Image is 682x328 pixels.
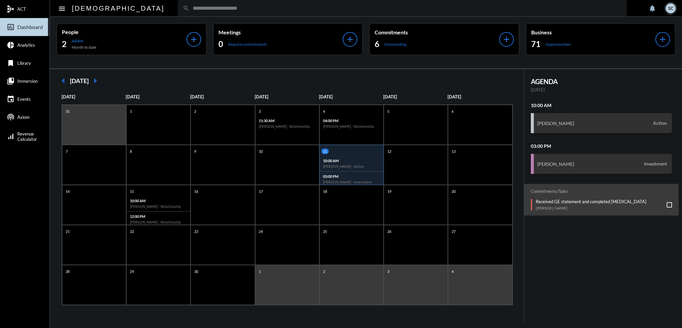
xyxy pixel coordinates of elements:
[259,118,316,123] p: 11:30 AM
[17,42,35,48] span: Analytics
[130,204,187,209] h6: [PERSON_NAME] - Relationship
[218,29,343,35] p: Meetings
[531,39,540,49] h2: 71
[192,108,198,114] p: 2
[57,74,70,87] mat-icon: arrow_left
[537,120,574,126] h3: [PERSON_NAME]
[7,5,15,13] mat-icon: mediation
[450,108,455,114] p: 6
[323,118,380,123] p: 04:00 PM
[386,189,393,194] p: 19
[192,269,200,274] p: 30
[64,229,71,234] p: 21
[648,4,656,12] mat-icon: notifications
[450,269,455,274] p: 4
[64,189,71,194] p: 14
[319,94,383,99] p: [DATE]
[386,148,393,154] p: 12
[17,78,38,84] span: Immersion
[62,29,186,35] p: People
[323,174,380,179] p: 03:00 PM
[64,269,71,274] p: 28
[257,269,262,274] p: 1
[531,77,672,85] h2: AGENDA
[62,94,126,99] p: [DATE]
[17,131,37,142] span: Revenue Calculator
[536,206,646,211] p: [PERSON_NAME]
[450,229,457,234] p: 27
[62,39,67,49] h2: 2
[192,189,200,194] p: 16
[189,35,198,44] mat-icon: add
[17,60,31,66] span: Library
[321,108,327,114] p: 4
[531,102,672,108] h2: 10:00 AM
[321,269,327,274] p: 2
[345,35,355,44] mat-icon: add
[375,39,379,49] h2: 6
[130,220,187,224] h6: [PERSON_NAME] - Relationship
[386,229,393,234] p: 26
[323,180,380,184] h6: [PERSON_NAME] - Investment
[192,148,198,154] p: 9
[17,6,26,12] span: ACT
[64,148,69,154] p: 7
[321,229,329,234] p: 25
[7,41,15,49] mat-icon: pie_chart
[651,120,669,126] span: Action
[130,214,187,219] p: 12:00 PM
[386,269,391,274] p: 3
[17,24,43,30] span: Dashboard
[64,108,71,114] p: 31
[89,74,102,87] mat-icon: arrow_right
[255,94,319,99] p: [DATE]
[7,59,15,67] mat-icon: bookmark
[450,189,457,194] p: 20
[70,77,89,84] h2: [DATE]
[323,164,380,169] h6: [PERSON_NAME] - Action
[321,148,329,154] p: 11
[375,29,499,35] p: Commitments
[257,148,264,154] p: 10
[128,108,134,114] p: 1
[658,35,667,44] mat-icon: add
[531,87,672,92] p: [DATE]
[450,148,457,154] p: 13
[448,94,512,99] p: [DATE]
[218,39,223,49] h2: 0
[257,189,264,194] p: 17
[321,189,329,194] p: 18
[190,94,254,99] p: [DATE]
[531,29,656,35] p: Business
[7,23,15,31] mat-icon: insert_chart_outlined
[545,42,570,47] p: Opportunities
[257,229,264,234] p: 24
[58,5,66,13] mat-icon: Side nav toggle icon
[128,148,134,154] p: 8
[502,35,511,44] mat-icon: add
[7,113,15,121] mat-icon: podcasts
[531,143,672,149] h2: 03:00 PM
[72,45,96,50] p: Month to date
[537,161,574,167] h3: [PERSON_NAME]
[72,38,96,43] p: Added
[384,42,406,47] p: Outstanding
[130,199,187,203] p: 10:00 AM
[536,199,646,204] p: Received GE statement and completed [MEDICAL_DATA]
[257,108,262,114] p: 3
[17,114,30,120] span: Axiom
[128,229,136,234] p: 22
[192,229,200,234] p: 23
[383,94,448,99] p: [DATE]
[128,269,136,274] p: 29
[323,158,380,163] p: 10:00 AM
[7,77,15,85] mat-icon: collections_bookmark
[228,42,267,47] p: Require commitments
[17,96,31,102] span: Events
[55,2,69,15] button: Toggle sidenav
[72,3,165,14] h2: [DEMOGRAPHIC_DATA]
[259,124,316,128] h6: [PERSON_NAME] - Relationship
[531,189,672,194] h2: Commitments/Tasks
[7,95,15,103] mat-icon: event
[7,132,15,140] mat-icon: signal_cellular_alt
